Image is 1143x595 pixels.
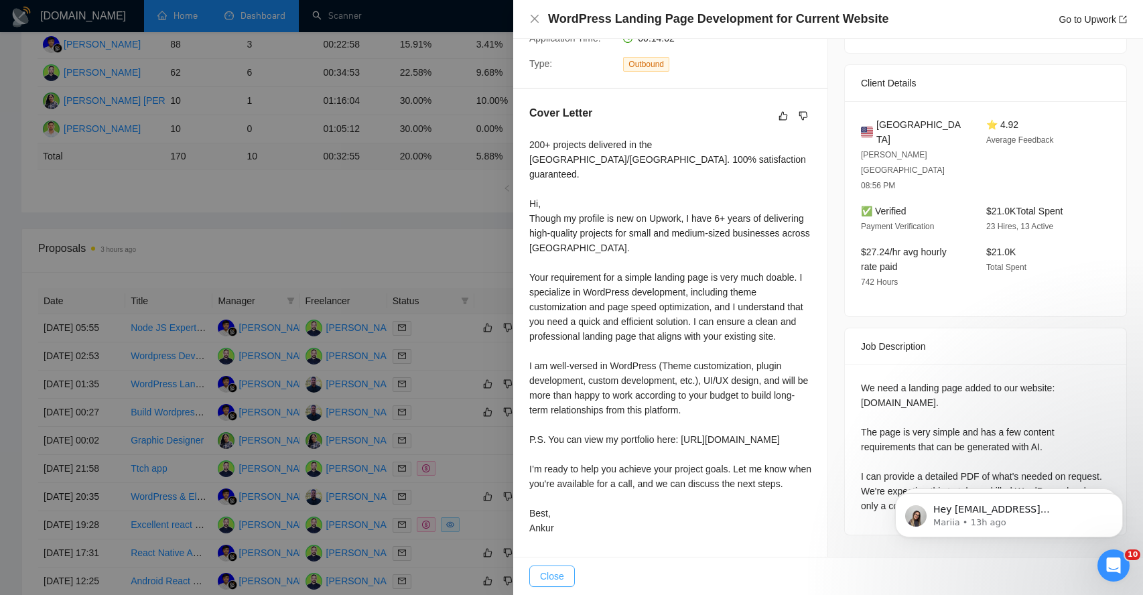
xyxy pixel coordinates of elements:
[861,247,947,272] span: $27.24/hr avg hourly rate paid
[876,117,965,147] span: [GEOGRAPHIC_DATA]
[986,247,1016,257] span: $21.0K
[861,277,898,287] span: 742 Hours
[861,150,945,190] span: [PERSON_NAME][GEOGRAPHIC_DATA] 08:56 PM
[861,125,873,139] img: 🇺🇸
[986,222,1053,231] span: 23 Hires, 13 Active
[795,108,811,124] button: dislike
[529,105,592,121] h5: Cover Letter
[548,11,888,27] h4: WordPress Landing Page Development for Current Website
[529,13,540,25] button: Close
[875,465,1143,559] iframe: Intercom notifications message
[775,108,791,124] button: like
[529,566,575,587] button: Close
[779,111,788,121] span: like
[1097,549,1130,582] iframe: Intercom live chat
[986,263,1026,272] span: Total Spent
[986,119,1018,130] span: ⭐ 4.92
[861,206,906,216] span: ✅ Verified
[799,111,808,121] span: dislike
[529,13,540,24] span: close
[623,57,669,72] span: Outbound
[1059,14,1127,25] a: Go to Upworkexport
[986,135,1054,145] span: Average Feedback
[529,137,811,535] div: 200+ projects delivered in the [GEOGRAPHIC_DATA]/[GEOGRAPHIC_DATA]. 100% satisfaction guaranteed....
[986,206,1063,216] span: $21.0K Total Spent
[861,381,1110,513] div: We need a landing page added to our website: [DOMAIN_NAME]. The page is very simple and has a few...
[1125,549,1140,560] span: 10
[529,33,601,44] span: Application Time:
[861,328,1110,365] div: Job Description
[861,222,934,231] span: Payment Verification
[638,33,675,44] span: 00:14:02
[540,569,564,584] span: Close
[1119,15,1127,23] span: export
[529,58,552,69] span: Type:
[861,65,1110,101] div: Client Details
